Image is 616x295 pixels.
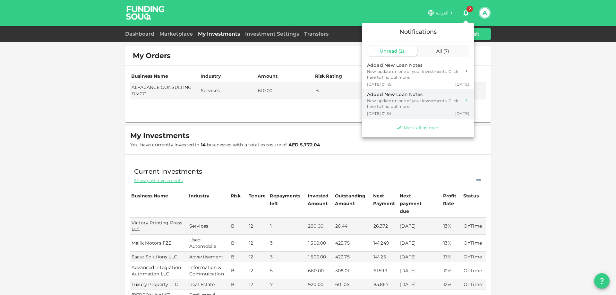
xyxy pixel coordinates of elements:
[443,48,449,54] span: ( 7 )
[455,111,469,116] span: [DATE]
[367,111,392,116] span: [DATE] 01:34
[380,48,397,54] span: Unread
[367,98,461,109] div: New update on one of your investments. Click here to find out more.
[436,48,442,54] span: All
[399,28,437,35] span: Notifications
[404,125,439,131] span: Mark all as read
[455,82,469,87] span: [DATE]
[398,48,404,54] span: ( 2 )
[367,62,461,69] div: Added New Loan Notes
[367,69,461,80] div: New update on one of your investments. Click here to find out more.
[367,91,461,98] div: Added New Loan Notes
[367,82,392,87] span: [DATE] 01:45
